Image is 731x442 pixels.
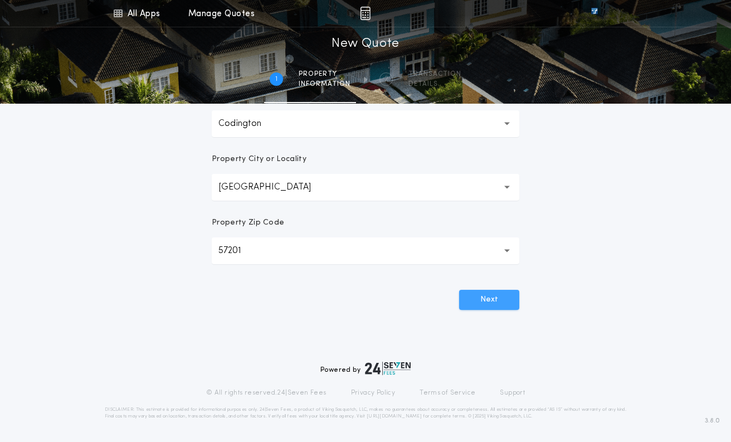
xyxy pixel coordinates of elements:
span: information [299,80,350,89]
p: [GEOGRAPHIC_DATA] [218,181,329,194]
p: Property City or Locality [212,154,306,165]
p: Codington [218,117,279,130]
h1: New Quote [332,35,399,53]
a: Support [500,388,525,397]
h2: 1 [275,75,277,84]
button: Codington [212,110,519,137]
img: img [360,7,371,20]
button: [GEOGRAPHIC_DATA] [212,174,519,201]
a: Privacy Policy [351,388,396,397]
a: [URL][DOMAIN_NAME] [367,414,422,419]
div: Powered by [320,362,411,375]
p: 57201 [218,244,259,258]
img: vs-icon [571,8,618,19]
button: Next [459,290,519,310]
span: 3.8.0 [705,416,720,426]
a: Terms of Service [420,388,475,397]
span: Transaction [408,70,461,79]
span: details [408,80,461,89]
button: 57201 [212,237,519,264]
span: Property [299,70,350,79]
h2: 2 [384,75,388,84]
img: logo [365,362,411,375]
p: © All rights reserved. 24|Seven Fees [206,388,326,397]
p: Property Zip Code [212,217,284,229]
p: DISCLAIMER: This estimate is provided for informational purposes only. 24|Seven Fees, a product o... [105,406,626,420]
